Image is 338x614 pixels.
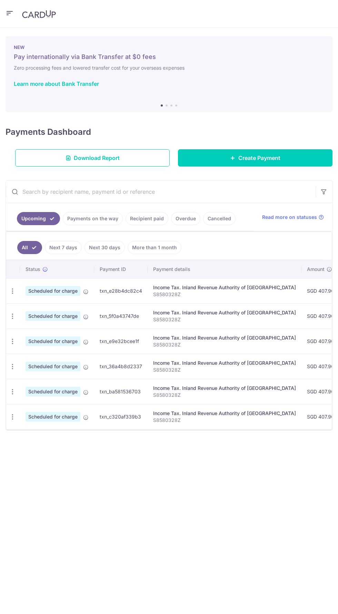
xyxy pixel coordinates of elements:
[153,366,296,373] p: S8580328Z
[153,284,296,291] div: Income Tax. Inland Revenue Authority of [GEOGRAPHIC_DATA]
[307,266,325,273] span: Amount
[94,260,148,278] th: Payment ID
[153,360,296,366] div: Income Tax. Inland Revenue Authority of [GEOGRAPHIC_DATA]
[84,241,125,254] a: Next 30 days
[178,149,332,167] a: Create Payment
[26,387,80,396] span: Scheduled for charge
[14,53,324,61] h5: Pay internationally via Bank Transfer at $0 fees
[94,379,148,404] td: txn_ba581536703
[6,181,316,203] input: Search by recipient name, payment id or reference
[15,149,170,167] a: Download Report
[94,278,148,303] td: txn_e28b4dc82c4
[17,212,60,225] a: Upcoming
[153,316,296,323] p: S8580328Z
[153,341,296,348] p: S8580328Z
[17,241,42,254] a: All
[148,260,301,278] th: Payment details
[238,154,280,162] span: Create Payment
[63,212,123,225] a: Payments on the way
[153,392,296,399] p: S8580328Z
[94,404,148,429] td: txn_c320af339b3
[262,214,317,221] span: Read more on statuses
[14,44,324,50] p: NEW
[94,354,148,379] td: txn_36a4b8d2337
[153,334,296,341] div: Income Tax. Inland Revenue Authority of [GEOGRAPHIC_DATA]
[153,291,296,298] p: S8580328Z
[153,309,296,316] div: Income Tax. Inland Revenue Authority of [GEOGRAPHIC_DATA]
[14,64,324,72] h6: Zero processing fees and lowered transfer cost for your overseas expenses
[26,336,80,346] span: Scheduled for charge
[153,417,296,424] p: S8580328Z
[94,329,148,354] td: txn_e9e32bcee1f
[26,286,80,296] span: Scheduled for charge
[128,241,181,254] a: More than 1 month
[126,212,168,225] a: Recipient paid
[153,385,296,392] div: Income Tax. Inland Revenue Authority of [GEOGRAPHIC_DATA]
[26,311,80,321] span: Scheduled for charge
[74,154,120,162] span: Download Report
[94,303,148,329] td: txn_5f0a43747de
[153,410,296,417] div: Income Tax. Inland Revenue Authority of [GEOGRAPHIC_DATA]
[26,266,40,273] span: Status
[203,212,236,225] a: Cancelled
[171,212,200,225] a: Overdue
[26,412,80,422] span: Scheduled for charge
[262,214,324,221] a: Read more on statuses
[22,10,56,18] img: CardUp
[26,362,80,371] span: Scheduled for charge
[14,80,99,87] a: Learn more about Bank Transfer
[45,241,82,254] a: Next 7 days
[6,126,91,138] h4: Payments Dashboard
